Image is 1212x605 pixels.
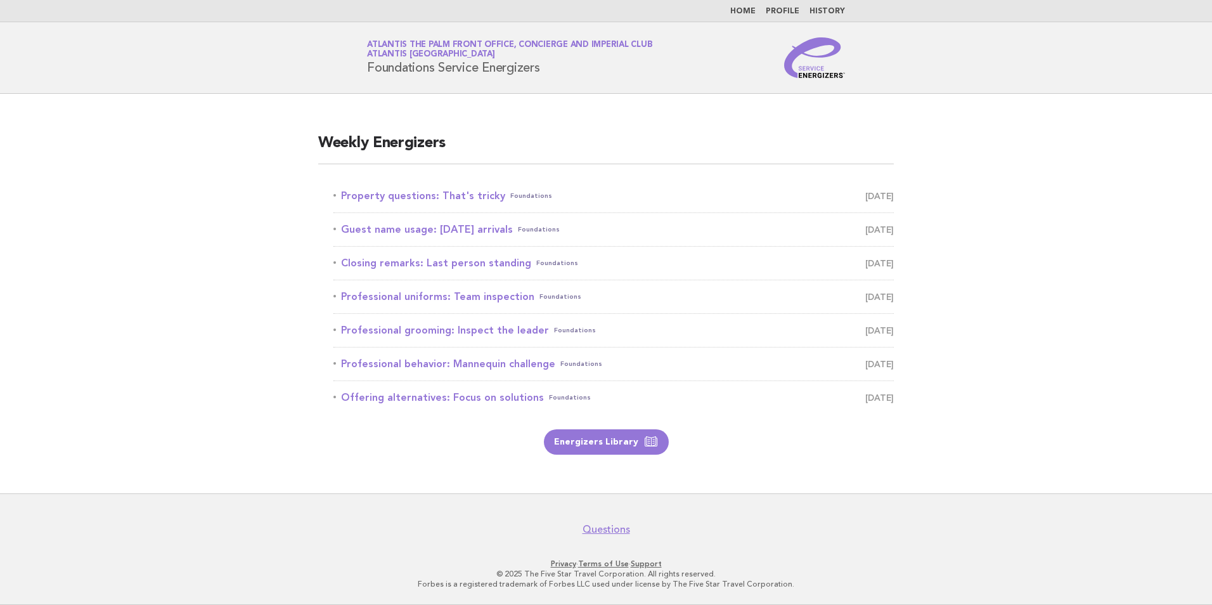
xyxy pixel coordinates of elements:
[865,254,894,272] span: [DATE]
[865,355,894,373] span: [DATE]
[367,41,652,74] h1: Foundations Service Energizers
[218,559,994,569] p: · ·
[766,8,799,15] a: Profile
[333,355,894,373] a: Professional behavior: Mannequin challengeFoundations [DATE]
[865,288,894,306] span: [DATE]
[536,254,578,272] span: Foundations
[583,523,630,536] a: Questions
[544,429,669,455] a: Energizers Library
[518,221,560,238] span: Foundations
[333,187,894,205] a: Property questions: That's trickyFoundations [DATE]
[554,322,596,339] span: Foundations
[333,288,894,306] a: Professional uniforms: Team inspectionFoundations [DATE]
[865,322,894,339] span: [DATE]
[578,559,629,568] a: Terms of Use
[318,133,894,164] h2: Weekly Energizers
[865,187,894,205] span: [DATE]
[865,389,894,407] span: [DATE]
[218,569,994,579] p: © 2025 The Five Star Travel Corporation. All rights reserved.
[367,41,652,58] a: Atlantis The Palm Front Office, Concierge and Imperial ClubAtlantis [GEOGRAPHIC_DATA]
[333,221,894,238] a: Guest name usage: [DATE] arrivalsFoundations [DATE]
[809,8,845,15] a: History
[631,559,662,568] a: Support
[784,37,845,78] img: Service Energizers
[730,8,756,15] a: Home
[333,322,894,339] a: Professional grooming: Inspect the leaderFoundations [DATE]
[539,288,581,306] span: Foundations
[218,579,994,589] p: Forbes is a registered trademark of Forbes LLC used under license by The Five Star Travel Corpora...
[549,389,591,407] span: Foundations
[510,187,552,205] span: Foundations
[560,355,602,373] span: Foundations
[333,254,894,272] a: Closing remarks: Last person standingFoundations [DATE]
[333,389,894,407] a: Offering alternatives: Focus on solutionsFoundations [DATE]
[367,51,495,59] span: Atlantis [GEOGRAPHIC_DATA]
[865,221,894,238] span: [DATE]
[551,559,576,568] a: Privacy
